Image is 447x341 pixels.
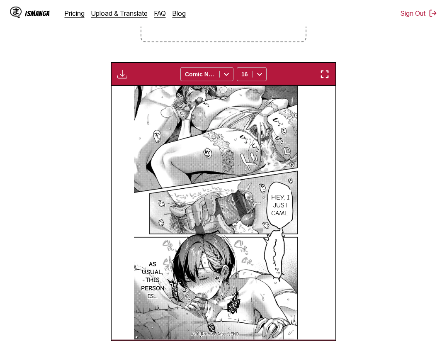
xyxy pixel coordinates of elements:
a: FAQ [154,9,166,17]
p: Hey, I just came. [270,192,291,219]
a: Blog [172,9,186,17]
img: Sign out [429,9,437,17]
img: IsManga Logo [10,7,22,18]
button: Sign Out [401,9,437,17]
a: IsManga LogoIsManga [10,7,65,20]
img: Manga Panel [134,86,313,340]
a: Upload & Translate [91,9,148,17]
img: Enter fullscreen [320,69,330,79]
p: As usual, this person is... [139,259,166,302]
img: Download translated images [117,69,127,79]
a: Pricing [65,9,85,17]
div: IsManga [25,10,50,17]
